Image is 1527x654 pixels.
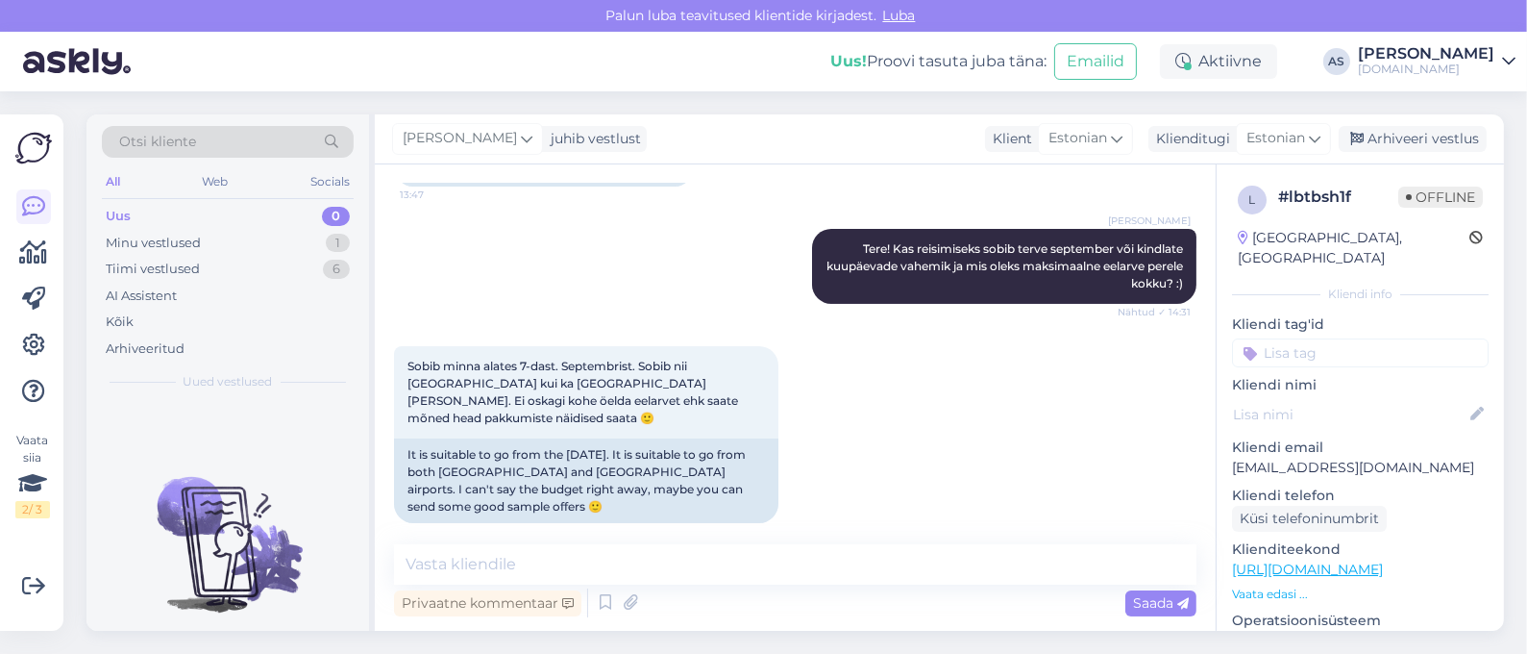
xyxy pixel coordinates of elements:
[394,591,581,616] div: Privaatne kommentaar
[199,169,233,194] div: Web
[1232,586,1489,603] p: Vaata edasi ...
[1233,404,1466,425] input: Lisa nimi
[830,52,867,70] b: Uus!
[1232,561,1383,578] a: [URL][DOMAIN_NAME]
[1048,128,1107,149] span: Estonian
[1358,46,1494,62] div: [PERSON_NAME]
[400,188,472,202] span: 13:47
[119,132,196,152] span: Otsi kliente
[1118,305,1191,319] span: Nähtud ✓ 14:31
[326,234,350,253] div: 1
[1358,46,1515,77] a: [PERSON_NAME][DOMAIN_NAME]
[1232,314,1489,335] p: Kliendi tag'id
[106,234,201,253] div: Minu vestlused
[1278,186,1398,209] div: # lbtbsh1f
[106,287,177,306] div: AI Assistent
[106,313,134,332] div: Kõik
[1246,128,1305,149] span: Estonian
[15,130,52,166] img: Askly Logo
[102,169,124,194] div: All
[15,432,50,518] div: Vaata siia
[15,501,50,518] div: 2 / 3
[1232,339,1489,367] input: Lisa tag
[307,169,354,194] div: Socials
[1249,192,1256,207] span: l
[322,207,350,226] div: 0
[86,442,369,616] img: No chats
[1232,438,1489,458] p: Kliendi email
[1398,187,1483,208] span: Offline
[106,260,200,279] div: Tiimi vestlused
[830,50,1047,73] div: Proovi tasuta juba täna:
[1339,126,1487,152] div: Arhiveeri vestlus
[1148,129,1230,149] div: Klienditugi
[106,340,185,359] div: Arhiveeritud
[1232,375,1489,395] p: Kliendi nimi
[106,207,131,226] div: Uus
[1232,506,1387,532] div: Küsi telefoninumbrit
[1358,62,1494,77] div: [DOMAIN_NAME]
[1232,540,1489,560] p: Klienditeekond
[394,439,778,523] div: It is suitable to go from the [DATE]. It is suitable to go from both [GEOGRAPHIC_DATA] and [GEOGR...
[1232,286,1489,303] div: Kliendi info
[184,373,273,390] span: Uued vestlused
[877,7,922,24] span: Luba
[1108,214,1191,228] span: [PERSON_NAME]
[400,524,472,539] span: 14:42
[826,241,1186,290] span: Tere! Kas reisimiseks sobib terve september või kindlate kuupäevade vahemik ja mis oleks maksimaa...
[1232,458,1489,478] p: [EMAIL_ADDRESS][DOMAIN_NAME]
[1054,43,1137,80] button: Emailid
[1232,486,1489,506] p: Kliendi telefon
[543,129,641,149] div: juhib vestlust
[1323,48,1350,75] div: AS
[985,129,1032,149] div: Klient
[1238,228,1469,268] div: [GEOGRAPHIC_DATA], [GEOGRAPHIC_DATA]
[1232,611,1489,631] p: Operatsioonisüsteem
[1133,594,1189,612] span: Saada
[323,260,350,279] div: 6
[1160,44,1277,79] div: Aktiivne
[403,128,517,149] span: [PERSON_NAME]
[407,359,741,425] span: Sobib minna alates 7-dast. Septembrist. Sobib nii [GEOGRAPHIC_DATA] kui ka [GEOGRAPHIC_DATA] [PER...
